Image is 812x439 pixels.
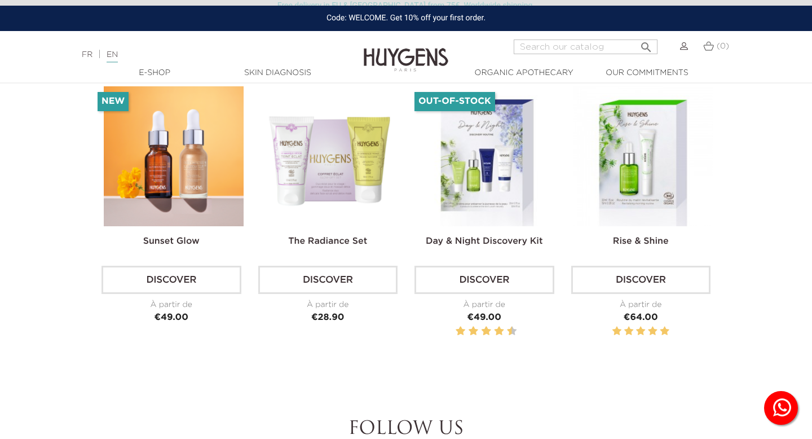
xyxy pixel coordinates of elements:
[496,324,502,339] label: 8
[573,86,713,226] img: Rise & Shine
[426,237,542,246] a: Day & Night Discovery Kit
[261,86,400,226] img: The Radiance Set
[571,299,711,311] div: À partir de
[479,324,481,339] label: 5
[82,51,92,59] a: FR
[467,67,580,79] a: Organic Apothecary
[76,48,330,62] div: |
[98,67,211,79] a: E-Shop
[414,299,554,311] div: À partir de
[639,37,653,51] i: 
[624,313,658,322] span: €64.00
[453,324,455,339] label: 1
[509,324,515,339] label: 10
[660,324,669,339] label: 5
[364,30,448,73] img: Huygens
[155,313,188,322] span: €49.00
[505,324,506,339] label: 9
[466,324,468,339] label: 3
[467,313,501,322] span: €49.00
[258,266,398,294] a: Discover
[221,67,334,79] a: Skin Diagnosis
[414,266,554,294] a: Discover
[571,266,711,294] a: Discover
[636,36,656,51] button: 
[414,92,495,111] li: Out-of-Stock
[590,67,703,79] a: Our commitments
[636,324,645,339] label: 3
[514,39,657,54] input: Search
[98,92,129,111] li: New
[107,51,118,63] a: EN
[458,324,464,339] label: 2
[101,266,241,294] a: Discover
[613,237,669,246] a: Rise & Shine
[483,324,489,339] label: 6
[417,86,557,226] img: Day & Night Discovery Kit
[492,324,494,339] label: 7
[612,324,621,339] label: 1
[288,237,367,246] a: The Radiance Set
[624,324,633,339] label: 2
[143,237,200,246] a: Sunset Glow
[104,86,244,226] img: Sunset Glow
[258,299,398,311] div: À partir de
[471,324,476,339] label: 4
[648,324,657,339] label: 4
[311,313,344,322] span: €28.90
[101,299,241,311] div: À partir de
[717,42,729,50] span: (0)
